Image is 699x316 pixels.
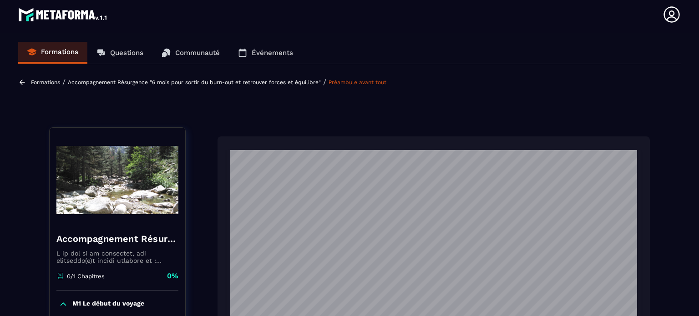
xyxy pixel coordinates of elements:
[68,79,321,85] a: Accompagnement Résurgence "6 mois pour sortir du burn-out et retrouver forces et équilibre"
[110,49,143,57] p: Questions
[329,79,386,85] a: Préambule avant tout
[56,250,178,264] p: L ip dol si am consectet, adi elitseddo(e)t incidi utlabore et : Doloremagn ali enimadmini veniam...
[41,48,78,56] p: Formations
[152,42,229,64] a: Communauté
[229,42,302,64] a: Événements
[323,78,326,86] span: /
[167,271,178,281] p: 0%
[175,49,220,57] p: Communauté
[67,273,105,280] p: 0/1 Chapitres
[252,49,293,57] p: Événements
[56,232,178,245] h4: Accompagnement Résurgence "6 mois pour sortir du burn-out et retrouver forces et équilibre"
[31,79,60,85] a: Formations
[18,42,87,64] a: Formations
[18,5,108,24] img: logo
[87,42,152,64] a: Questions
[56,135,178,226] img: banner
[62,78,66,86] span: /
[72,300,144,309] p: M1 Le début du voyage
